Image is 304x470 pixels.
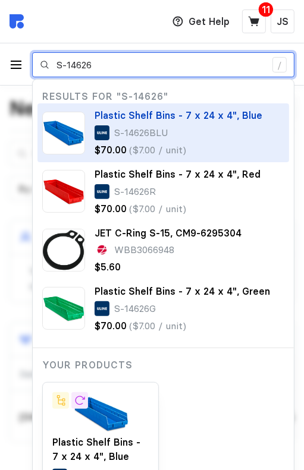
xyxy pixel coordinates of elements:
[42,287,85,330] img: S-14626G
[277,14,289,29] p: JS
[129,318,186,333] p: ($7.00 / unit)
[114,184,156,199] p: S-14626R
[52,436,140,463] span: Plastic Shelf Bins - 7 x 24 x 4", Blue
[272,57,287,73] div: /
[189,14,230,29] p: Get Help
[95,285,270,297] span: Plastic Shelf Bins - 7 x 24 x 4", Green
[114,125,168,140] p: S-14626BLU
[95,143,127,157] p: $70.00
[271,10,294,33] button: JS
[262,2,270,17] p: 11
[129,201,186,216] p: ($7.00 / unit)
[42,229,85,272] img: WMH_6295304.webp
[95,201,127,216] p: $70.00
[42,170,85,213] img: S-14626R
[164,9,237,34] button: Get Help
[10,14,24,29] img: svg%3e
[95,109,262,121] span: Plastic Shelf Bins - 7 x 24 x 4", Blue
[95,168,261,180] span: Plastic Shelf Bins - 7 x 24 x 4", Red
[95,260,121,275] p: $5.60
[52,392,149,435] img: S-14626BLU
[114,301,156,316] p: S-14626G
[42,112,85,154] img: S-14626BLU
[42,358,294,373] p: Your Products
[95,318,127,333] p: $70.00
[57,53,265,77] input: Search for a product name or SKU
[129,143,186,157] p: ($7.00 / unit)
[95,227,242,239] span: JET C-Ring S-15, CM9-6295304
[114,242,174,257] p: WBB3066948
[42,89,294,104] p: Results for "S-14626"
